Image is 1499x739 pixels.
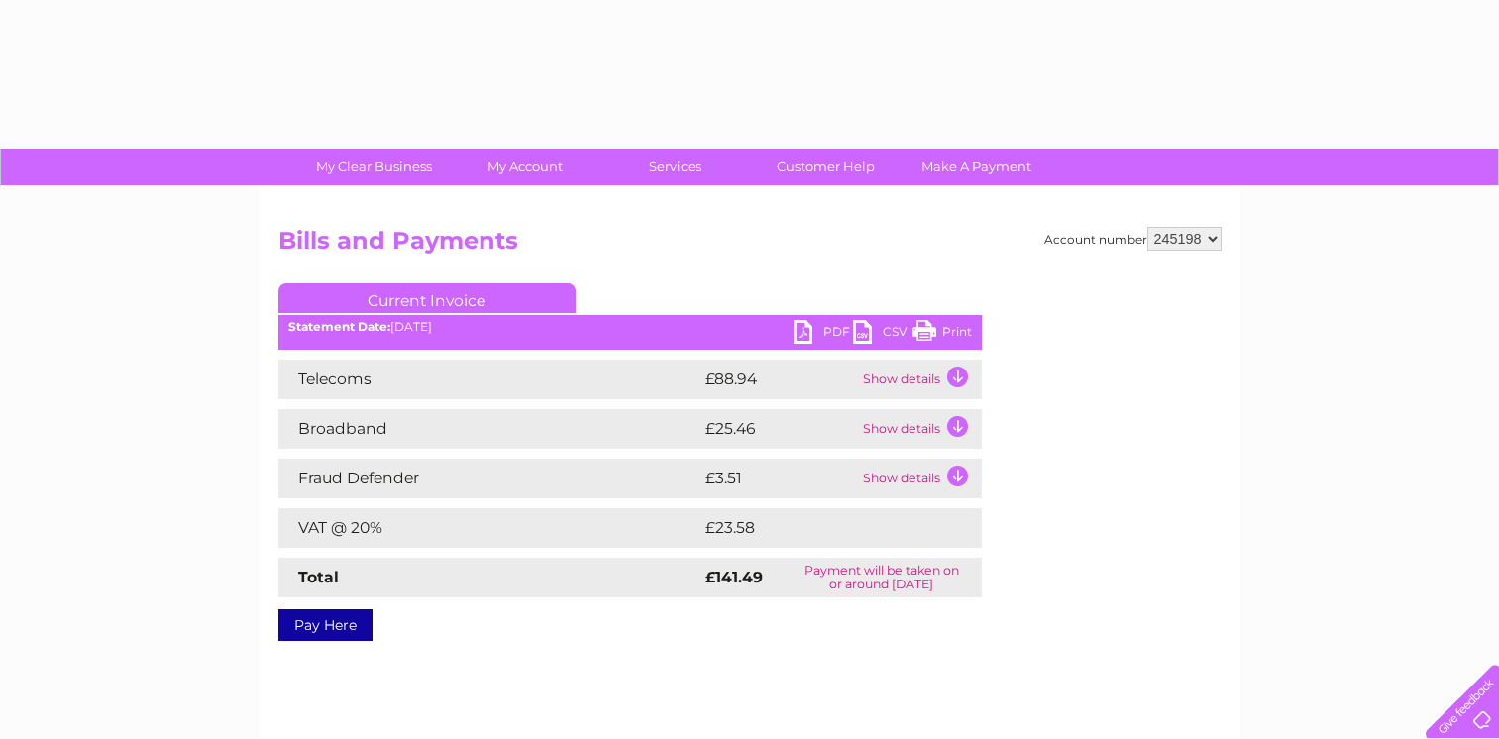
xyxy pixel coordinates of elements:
[782,558,981,597] td: Payment will be taken on or around [DATE]
[278,320,982,334] div: [DATE]
[1044,227,1222,251] div: Account number
[858,360,982,399] td: Show details
[858,459,982,498] td: Show details
[443,149,606,185] a: My Account
[278,609,373,641] a: Pay Here
[912,320,972,349] a: Print
[705,568,763,586] strong: £141.49
[278,283,576,313] a: Current Invoice
[278,459,700,498] td: Fraud Defender
[288,319,390,334] b: Statement Date:
[744,149,908,185] a: Customer Help
[794,320,853,349] a: PDF
[858,409,982,449] td: Show details
[700,459,858,498] td: £3.51
[895,149,1058,185] a: Make A Payment
[278,409,700,449] td: Broadband
[700,409,858,449] td: £25.46
[593,149,757,185] a: Services
[700,360,858,399] td: £88.94
[278,508,700,548] td: VAT @ 20%
[700,508,941,548] td: £23.58
[298,568,339,586] strong: Total
[278,227,1222,264] h2: Bills and Payments
[853,320,912,349] a: CSV
[278,360,700,399] td: Telecoms
[292,149,456,185] a: My Clear Business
